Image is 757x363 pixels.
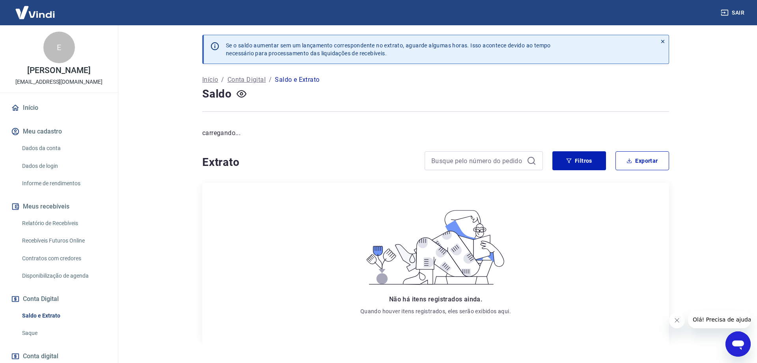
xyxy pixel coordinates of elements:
h4: Saldo [202,86,232,102]
a: Saque [19,325,108,341]
a: Conta Digital [227,75,266,85]
a: Recebíveis Futuros Online [19,233,108,249]
span: Conta digital [23,351,58,362]
p: / [221,75,224,85]
button: Exportar [615,151,669,170]
p: Quando houver itens registrados, eles serão exibidos aqui. [360,307,511,315]
div: E [43,32,75,63]
a: Disponibilização de agenda [19,268,108,284]
p: carregando... [202,128,669,138]
a: Contratos com credores [19,250,108,267]
p: Se o saldo aumentar sem um lançamento correspondente no extrato, aguarde algumas horas. Isso acon... [226,41,551,57]
h4: Extrato [202,154,415,170]
a: Saldo e Extrato [19,308,108,324]
p: [EMAIL_ADDRESS][DOMAIN_NAME] [15,78,103,86]
a: Dados de login [19,158,108,174]
button: Conta Digital [9,290,108,308]
span: Olá! Precisa de ajuda? [5,6,66,12]
iframe: Botão para abrir a janela de mensagens [725,331,751,357]
a: Início [9,99,108,117]
span: Não há itens registrados ainda. [389,295,482,303]
iframe: Fechar mensagem [669,312,685,328]
button: Sair [719,6,748,20]
button: Meu cadastro [9,123,108,140]
button: Filtros [552,151,606,170]
iframe: Mensagem da empresa [688,311,751,328]
a: Início [202,75,218,85]
a: Informe de rendimentos [19,175,108,192]
img: Vindi [9,0,61,24]
p: [PERSON_NAME] [27,66,90,75]
a: Dados da conta [19,140,108,156]
p: / [269,75,272,85]
input: Busque pelo número do pedido [431,155,524,167]
a: Relatório de Recebíveis [19,215,108,231]
button: Meus recebíveis [9,198,108,215]
p: Saldo e Extrato [275,75,319,85]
